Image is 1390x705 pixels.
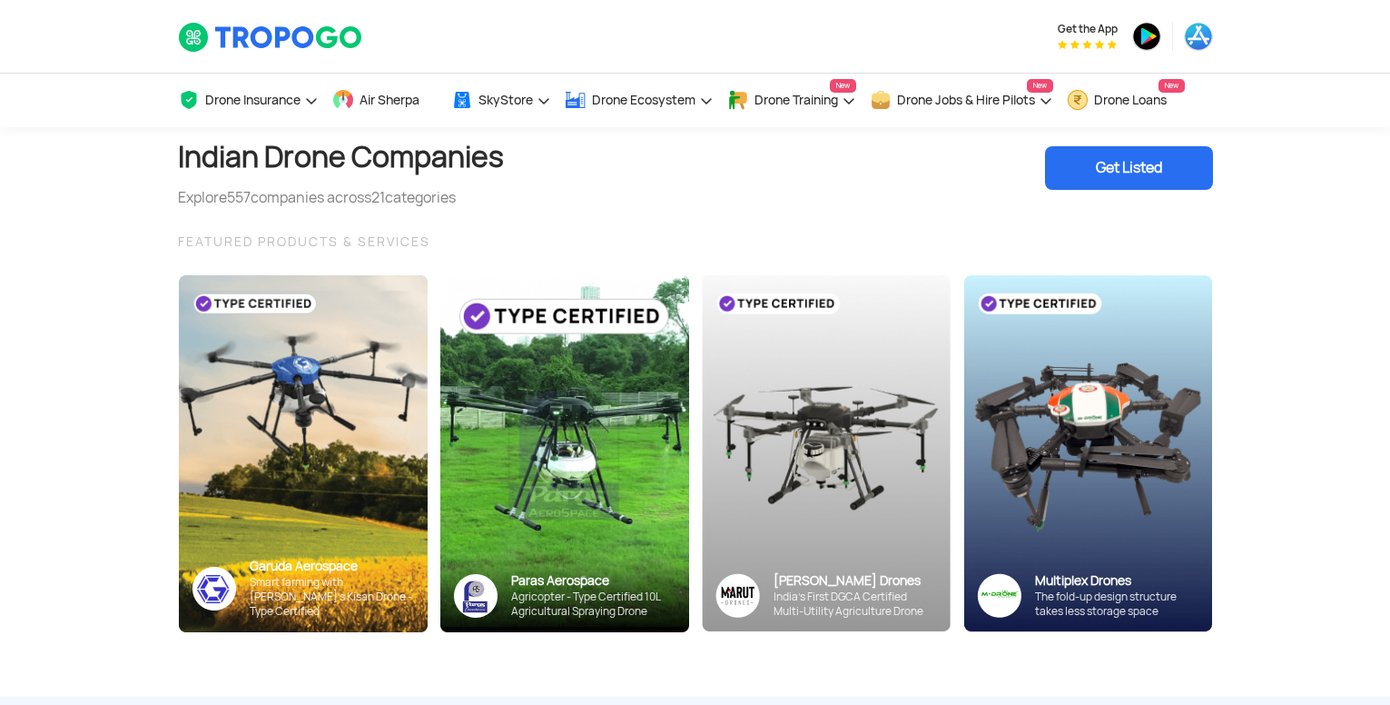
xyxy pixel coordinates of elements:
[179,275,428,632] img: bg_garuda_sky.png
[227,188,251,207] span: 557
[178,22,364,53] img: TropoGo Logo
[715,573,760,618] img: Group%2036313.png
[1035,590,1198,619] div: The fold-up design structure takes less storage space
[774,590,937,619] div: India’s First DGCA Certified Multi-Utility Agriculture Drone
[178,231,1213,253] div: FEATURED PRODUCTS & SERVICES
[178,74,319,127] a: Drone Insurance
[1058,40,1117,49] img: App Raking
[511,572,675,590] div: Paras Aerospace
[774,572,937,590] div: [PERSON_NAME] Drones
[451,74,551,127] a: SkyStore
[830,79,856,93] span: New
[1035,572,1198,590] div: Multiplex Drones
[371,188,385,207] span: 21
[963,275,1212,632] img: bg_multiplex_sky.png
[1158,79,1185,93] span: New
[1132,22,1161,51] img: ic_playstore.png
[897,93,1035,107] span: Drone Jobs & Hire Pilots
[440,275,689,632] img: paras-card.png
[1067,74,1185,127] a: Drone LoansNew
[332,74,438,127] a: Air Sherpa
[250,558,414,575] div: Garuda Aerospace
[1045,146,1213,190] div: Get Listed
[702,275,951,631] img: bg_marut_sky.png
[250,575,414,619] div: Smart farming with [PERSON_NAME]’s Kisan Drone - Type Certified
[205,93,301,107] span: Drone Insurance
[192,567,236,611] img: ic_garuda_sky.png
[592,93,695,107] span: Drone Ecosystem
[1058,22,1118,36] span: Get the App
[727,74,856,127] a: Drone TrainingNew
[977,573,1021,618] img: ic_multiplex_sky.png
[754,93,838,107] span: Drone Training
[511,590,675,619] div: Agricopter - Type Certified 10L Agricultural Spraying Drone
[1027,79,1053,93] span: New
[478,93,533,107] span: SkyStore
[870,74,1053,127] a: Drone Jobs & Hire PilotsNew
[454,574,498,618] img: paras-logo-banner.png
[178,187,504,209] div: Explore companies across categories
[1184,22,1213,51] img: ic_appstore.png
[1094,93,1167,107] span: Drone Loans
[565,74,714,127] a: Drone Ecosystem
[360,93,419,107] span: Air Sherpa
[178,127,504,187] h1: Indian Drone Companies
